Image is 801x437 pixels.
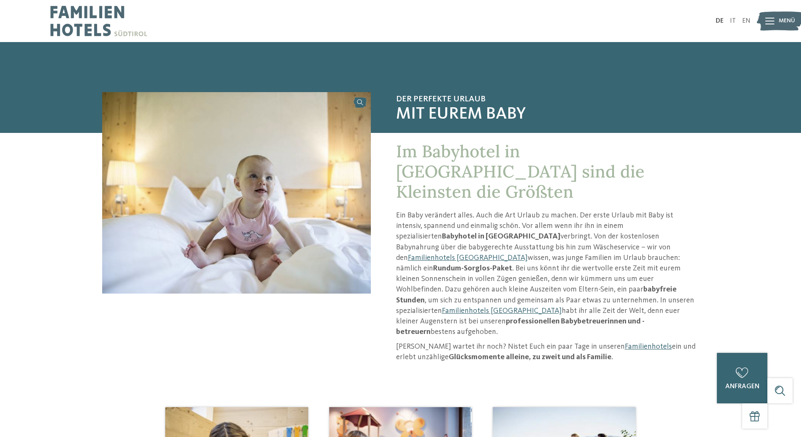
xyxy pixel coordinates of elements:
a: IT [730,18,736,24]
a: anfragen [717,353,767,403]
span: anfragen [725,383,759,390]
span: Im Babyhotel in [GEOGRAPHIC_DATA] sind die Kleinsten die Größten [396,140,645,202]
span: Der perfekte Urlaub [396,94,699,104]
img: Babyhotel in Südtirol für einen ganz entspannten Urlaub [102,92,371,294]
strong: Babyhotel in [GEOGRAPHIC_DATA] [442,233,560,240]
span: Menü [779,17,795,25]
strong: Rundum-Sorglos-Paket [433,265,512,272]
a: Familienhotels [625,343,672,350]
strong: professionellen Babybetreuerinnen und -betreuern [396,318,645,336]
p: [PERSON_NAME] wartet ihr noch? Nistet Euch ein paar Tage in unseren ein und erlebt unzählige . [396,342,699,363]
strong: babyfreie Stunden [396,286,677,304]
a: EN [742,18,751,24]
span: mit eurem Baby [396,104,699,124]
a: DE [716,18,724,24]
p: Ein Baby verändert alles. Auch die Art Urlaub zu machen. Der erste Urlaub mit Baby ist intensiv, ... [396,210,699,337]
a: Familienhotels [GEOGRAPHIC_DATA] [408,254,528,262]
a: Familienhotels [GEOGRAPHIC_DATA] [442,307,562,315]
strong: Glücksmomente alleine, zu zweit und als Familie [449,353,611,361]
